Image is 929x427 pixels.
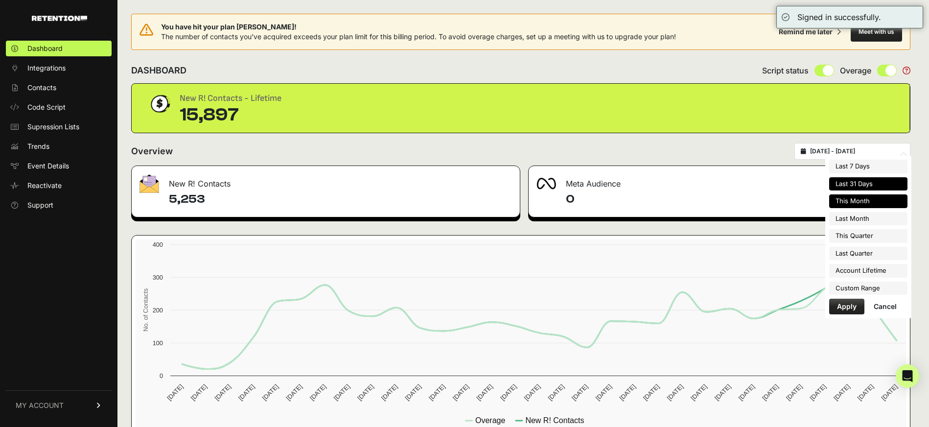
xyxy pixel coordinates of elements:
[566,191,902,207] h4: 0
[142,288,149,332] text: No. of Contacts
[797,11,881,23] div: Signed in successfully.
[169,191,512,207] h4: 5,253
[132,166,520,195] div: New R! Contacts
[189,383,209,402] text: [DATE]
[404,383,423,402] text: [DATE]
[762,65,809,76] span: Script status
[666,383,685,402] text: [DATE]
[27,83,56,93] span: Contacts
[180,92,281,105] div: New R! Contacts - Lifetime
[6,139,112,154] a: Trends
[689,383,708,402] text: [DATE]
[829,177,907,191] li: Last 31 Days
[451,383,470,402] text: [DATE]
[161,22,676,32] span: You have hit your plan [PERSON_NAME]!
[6,158,112,174] a: Event Details
[6,119,112,135] a: Supression Lists
[27,200,53,210] span: Support
[809,383,828,402] text: [DATE]
[832,383,851,402] text: [DATE]
[829,247,907,261] li: Last Quarter
[27,122,79,132] span: Supression Lists
[779,27,833,37] div: Remind me later
[525,416,584,425] text: New R! Contacts
[308,383,327,402] text: [DATE]
[6,178,112,193] a: Reactivate
[840,65,871,76] span: Overage
[153,307,163,314] text: 200
[32,16,87,21] img: Retention.com
[829,194,907,208] li: This Month
[856,383,875,402] text: [DATE]
[261,383,280,402] text: [DATE]
[356,383,375,402] text: [DATE]
[160,372,163,380] text: 0
[131,144,173,158] h2: Overview
[642,383,661,402] text: [DATE]
[153,274,163,281] text: 300
[594,383,613,402] text: [DATE]
[866,299,905,314] button: Cancel
[139,174,159,193] img: fa-envelope-19ae18322b30453b285274b1b8af3d052b27d846a4fbe8435d1a52b978f639a2.png
[6,197,112,213] a: Support
[284,383,303,402] text: [DATE]
[237,383,256,402] text: [DATE]
[27,181,62,190] span: Reactivate
[16,401,64,410] span: MY ACCOUNT
[499,383,518,402] text: [DATE]
[570,383,589,402] text: [DATE]
[6,41,112,56] a: Dashboard
[761,383,780,402] text: [DATE]
[27,142,49,151] span: Trends
[6,99,112,115] a: Code Script
[165,383,185,402] text: [DATE]
[523,383,542,402] text: [DATE]
[896,364,919,388] div: Open Intercom Messenger
[180,105,281,125] div: 15,897
[829,282,907,295] li: Custom Range
[851,22,902,42] button: Meet with us
[27,44,63,53] span: Dashboard
[153,241,163,248] text: 400
[153,339,163,347] text: 100
[785,383,804,402] text: [DATE]
[380,383,399,402] text: [DATE]
[880,383,899,402] text: [DATE]
[213,383,232,402] text: [DATE]
[147,92,172,116] img: dollar-coin-05c43ed7efb7bc0c12610022525b4bbbb207c7efeef5aecc26f025e68dcafac9.png
[829,212,907,226] li: Last Month
[131,64,186,77] h2: DASHBOARD
[6,390,112,420] a: MY ACCOUNT
[829,160,907,173] li: Last 7 Days
[332,383,351,402] text: [DATE]
[829,264,907,278] li: Account Lifetime
[6,60,112,76] a: Integrations
[161,32,676,41] span: The number of contacts you've acquired exceeds your plan limit for this billing period. To avoid ...
[618,383,637,402] text: [DATE]
[6,80,112,95] a: Contacts
[829,229,907,243] li: This Quarter
[427,383,446,402] text: [DATE]
[737,383,756,402] text: [DATE]
[27,63,66,73] span: Integrations
[713,383,732,402] text: [DATE]
[475,416,505,425] text: Overage
[27,161,69,171] span: Event Details
[829,299,864,314] button: Apply
[475,383,494,402] text: [DATE]
[546,383,565,402] text: [DATE]
[536,178,556,190] img: fa-meta-2f981b61bb99beabf952f7030308934f19ce035c18b003e963880cc3fabeebb7.png
[27,102,66,112] span: Code Script
[529,166,910,195] div: Meta Audience
[775,23,845,41] button: Remind me later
